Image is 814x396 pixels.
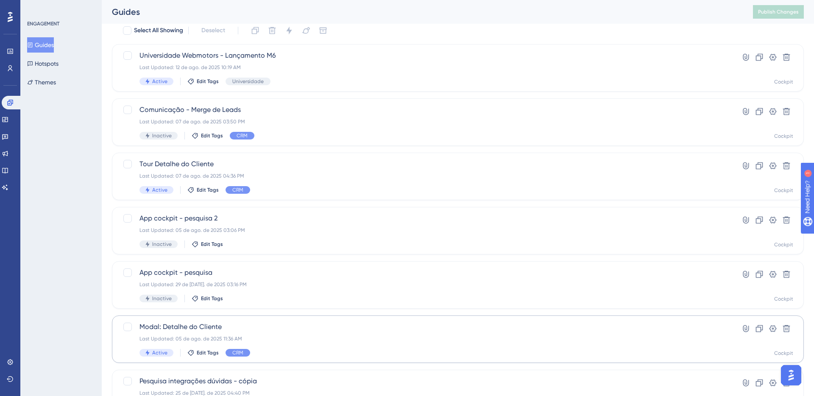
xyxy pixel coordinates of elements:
[139,50,708,61] span: Universidade Webmotors - Lançamento M6
[27,37,54,53] button: Guides
[774,78,793,85] div: Cockpit
[187,78,219,85] button: Edit Tags
[758,8,799,15] span: Publish Changes
[778,363,804,388] iframe: UserGuiding AI Assistant Launcher
[27,20,59,27] div: ENGAGEMENT
[139,376,708,386] span: Pesquisa integrações dúvidas - cópia
[774,241,793,248] div: Cockpit
[27,56,59,71] button: Hotspots
[194,23,233,38] button: Deselect
[237,132,248,139] span: CRM
[139,213,708,223] span: App cockpit - pesquisa 2
[192,295,223,302] button: Edit Tags
[774,187,793,194] div: Cockpit
[152,349,167,356] span: Active
[139,227,708,234] div: Last Updated: 05 de ago. de 2025 03:06 PM
[112,6,732,18] div: Guides
[152,241,172,248] span: Inactive
[139,281,708,288] div: Last Updated: 29 de [DATE]. de 2025 03:16 PM
[139,322,708,332] span: Modal: Detalhe do Cliente
[139,268,708,278] span: App cockpit - pesquisa
[197,187,219,193] span: Edit Tags
[774,133,793,139] div: Cockpit
[134,25,183,36] span: Select All Showing
[152,132,172,139] span: Inactive
[139,64,708,71] div: Last Updated: 12 de ago. de 2025 10:19 AM
[232,349,243,356] span: CRM
[152,187,167,193] span: Active
[139,159,708,169] span: Tour Detalhe do Cliente
[139,118,708,125] div: Last Updated: 07 de ago. de 2025 03:50 PM
[774,350,793,357] div: Cockpit
[192,241,223,248] button: Edit Tags
[232,187,243,193] span: CRM
[187,349,219,356] button: Edit Tags
[139,105,708,115] span: Comunicação - Merge de Leads
[139,335,708,342] div: Last Updated: 05 de ago. de 2025 11:36 AM
[232,78,264,85] span: Universidade
[27,75,56,90] button: Themes
[197,349,219,356] span: Edit Tags
[152,295,172,302] span: Inactive
[197,78,219,85] span: Edit Tags
[201,25,225,36] span: Deselect
[201,241,223,248] span: Edit Tags
[774,296,793,302] div: Cockpit
[753,5,804,19] button: Publish Changes
[201,132,223,139] span: Edit Tags
[139,173,708,179] div: Last Updated: 07 de ago. de 2025 04:36 PM
[201,295,223,302] span: Edit Tags
[187,187,219,193] button: Edit Tags
[192,132,223,139] button: Edit Tags
[152,78,167,85] span: Active
[59,4,61,11] div: 1
[20,2,53,12] span: Need Help?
